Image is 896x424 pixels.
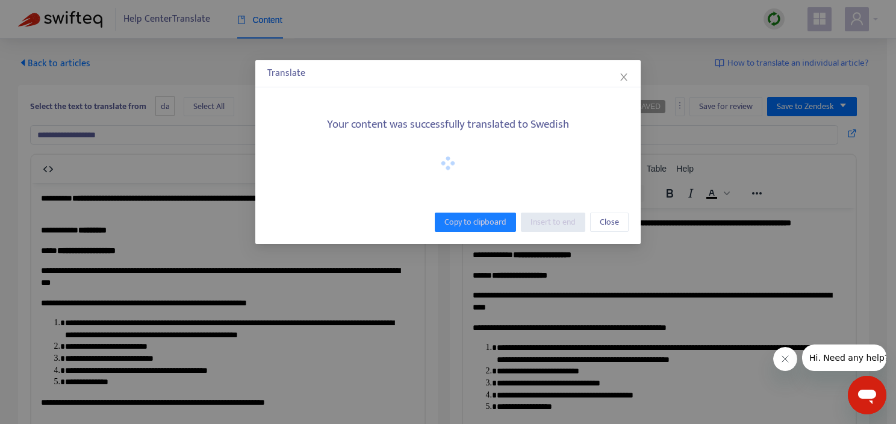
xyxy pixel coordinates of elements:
[617,70,630,84] button: Close
[521,213,585,232] button: Insert to end
[267,66,629,81] div: Translate
[267,118,629,132] h5: Your content was successfully translated to Swedish
[848,376,886,414] iframe: Knapp för att öppna meddelandefönstret
[773,347,797,371] iframe: Stäng meddelande
[619,72,629,82] span: close
[600,216,619,229] span: Close
[435,213,516,232] button: Copy to clipboard
[7,8,87,18] span: Hi. Need any help?
[802,344,886,371] iframe: Meddelande från företag
[590,213,629,232] button: Close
